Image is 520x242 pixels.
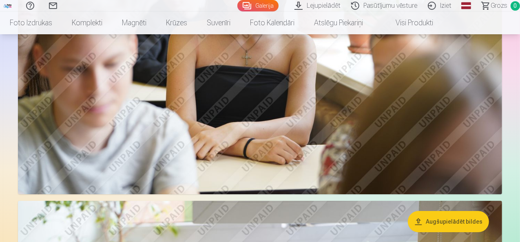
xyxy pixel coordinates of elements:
button: Augšupielādēt bildes [408,211,489,232]
a: Suvenīri [197,11,240,34]
a: Foto kalendāri [240,11,304,34]
img: /fa1 [3,3,12,8]
a: Magnēti [112,11,156,34]
a: Komplekti [62,11,112,34]
a: Atslēgu piekariņi [304,11,373,34]
a: Krūzes [156,11,197,34]
span: 0 [511,1,520,11]
a: Visi produkti [373,11,443,34]
span: Grozs [491,1,507,11]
